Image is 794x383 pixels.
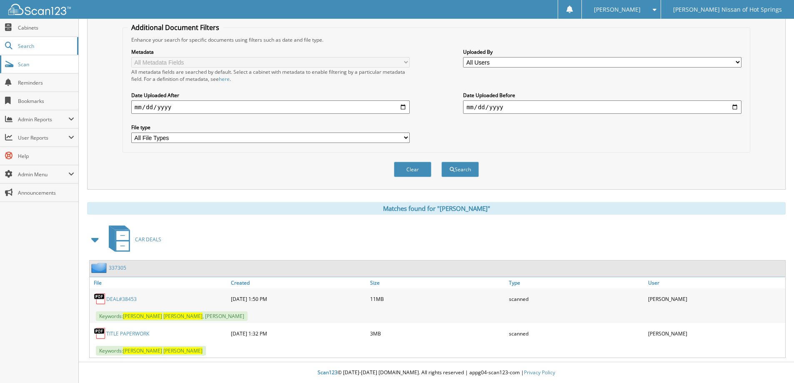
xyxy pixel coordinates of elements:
[106,295,137,303] a: DEAL#38453
[18,98,74,105] span: Bookmarks
[646,290,785,307] div: [PERSON_NAME]
[18,24,74,31] span: Cabinets
[463,92,741,99] label: Date Uploaded Before
[673,7,782,12] span: [PERSON_NAME] Nissan of Hot Springs
[229,325,368,342] div: [DATE] 1:32 PM
[131,100,410,114] input: start
[127,23,223,32] legend: Additional Document Filters
[8,4,71,15] img: scan123-logo-white.svg
[90,277,229,288] a: File
[91,263,109,273] img: folder2.png
[18,153,74,160] span: Help
[106,330,149,337] a: TITLE PAPERWORK
[394,162,431,177] button: Clear
[127,36,746,43] div: Enhance your search for specific documents using filters such as date and file type.
[163,347,203,354] span: [PERSON_NAME]
[18,116,68,123] span: Admin Reports
[368,325,507,342] div: 3MB
[96,346,206,355] span: Keywords:
[646,325,785,342] div: [PERSON_NAME]
[18,61,74,68] span: Scan
[507,325,646,342] div: scanned
[441,162,479,177] button: Search
[229,277,368,288] a: Created
[368,277,507,288] a: Size
[368,290,507,307] div: 11MB
[87,202,786,215] div: Matches found for "[PERSON_NAME]"
[109,264,126,271] a: 337305
[131,124,410,131] label: File type
[18,43,73,50] span: Search
[219,75,230,83] a: here
[229,290,368,307] div: [DATE] 1:50 PM
[507,277,646,288] a: Type
[94,327,106,340] img: PDF.png
[123,313,162,320] span: [PERSON_NAME]
[752,343,794,383] iframe: Chat Widget
[94,293,106,305] img: PDF.png
[646,277,785,288] a: User
[18,189,74,196] span: Announcements
[104,223,161,256] a: CAR DEALS
[18,171,68,178] span: Admin Menu
[524,369,555,376] a: Privacy Policy
[135,236,161,243] span: CAR DEALS
[79,363,794,383] div: © [DATE]-[DATE] [DOMAIN_NAME]. All rights reserved | appg04-scan123-com |
[18,79,74,86] span: Reminders
[463,100,741,114] input: end
[123,347,162,354] span: [PERSON_NAME]
[131,68,410,83] div: All metadata fields are searched by default. Select a cabinet with metadata to enable filtering b...
[463,48,741,55] label: Uploaded By
[318,369,338,376] span: Scan123
[507,290,646,307] div: scanned
[163,313,203,320] span: [PERSON_NAME]
[131,48,410,55] label: Metadata
[131,92,410,99] label: Date Uploaded After
[96,311,248,321] span: Keywords: , [PERSON_NAME]
[594,7,641,12] span: [PERSON_NAME]
[18,134,68,141] span: User Reports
